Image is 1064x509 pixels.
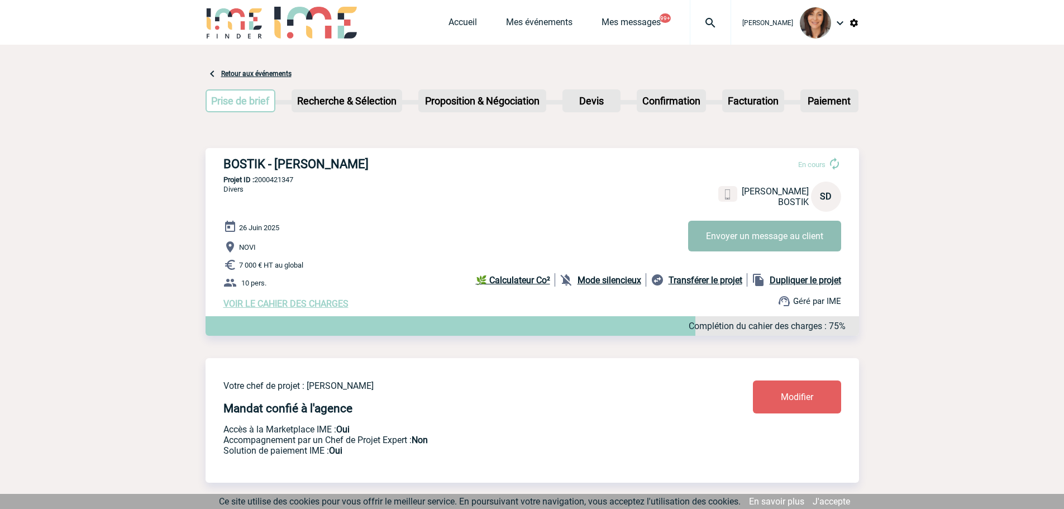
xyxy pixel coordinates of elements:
span: Ce site utilise des cookies pour vous offrir le meilleur service. En poursuivant votre navigation... [219,496,741,507]
b: Transférer le projet [669,275,742,286]
img: file_copy-black-24dp.png [752,273,765,287]
p: Votre chef de projet : [PERSON_NAME] [223,380,687,391]
p: Devis [564,91,619,111]
p: Prestation payante [223,435,687,445]
b: Oui [336,424,350,435]
p: Paiement [801,91,857,111]
a: VOIR LE CAHIER DES CHARGES [223,298,349,309]
span: 10 pers. [241,279,266,287]
p: 2000421347 [206,175,859,184]
span: 7 000 € HT au global [239,261,303,269]
p: Prise de brief [207,91,275,111]
a: Mes messages [602,17,661,32]
button: 99+ [660,13,671,23]
span: 26 Juin 2025 [239,223,279,232]
span: NOVI [239,243,256,251]
button: Envoyer un message au client [688,221,841,251]
img: support.png [777,294,791,308]
h4: Mandat confié à l'agence [223,402,352,415]
p: Facturation [723,91,783,111]
p: Accès à la Marketplace IME : [223,424,687,435]
b: Projet ID : [223,175,254,184]
b: Mode silencieux [578,275,641,286]
a: Retour aux événements [221,70,292,78]
span: En cours [798,160,826,169]
span: BOSTIK [778,197,809,207]
span: SD [820,191,832,202]
p: Conformité aux process achat client, Prise en charge de la facturation, Mutualisation de plusieur... [223,445,687,456]
b: Oui [329,445,342,456]
a: 🌿 Calculateur Co² [476,273,555,287]
span: Divers [223,185,244,193]
img: IME-Finder [206,7,264,39]
span: Géré par IME [793,296,841,306]
span: Modifier [781,392,813,402]
h3: BOSTIK - [PERSON_NAME] [223,157,559,171]
b: 🌿 Calculateur Co² [476,275,550,286]
span: [PERSON_NAME] [742,186,809,197]
b: Non [412,435,428,445]
p: Recherche & Sélection [293,91,401,111]
a: Mes événements [506,17,572,32]
b: Dupliquer le projet [770,275,841,286]
a: En savoir plus [749,496,804,507]
img: 103585-1.jpg [800,7,831,39]
a: J'accepte [813,496,850,507]
p: Confirmation [638,91,705,111]
span: [PERSON_NAME] [742,19,793,27]
a: Accueil [448,17,477,32]
img: portable.png [723,189,733,199]
p: Proposition & Négociation [419,91,545,111]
